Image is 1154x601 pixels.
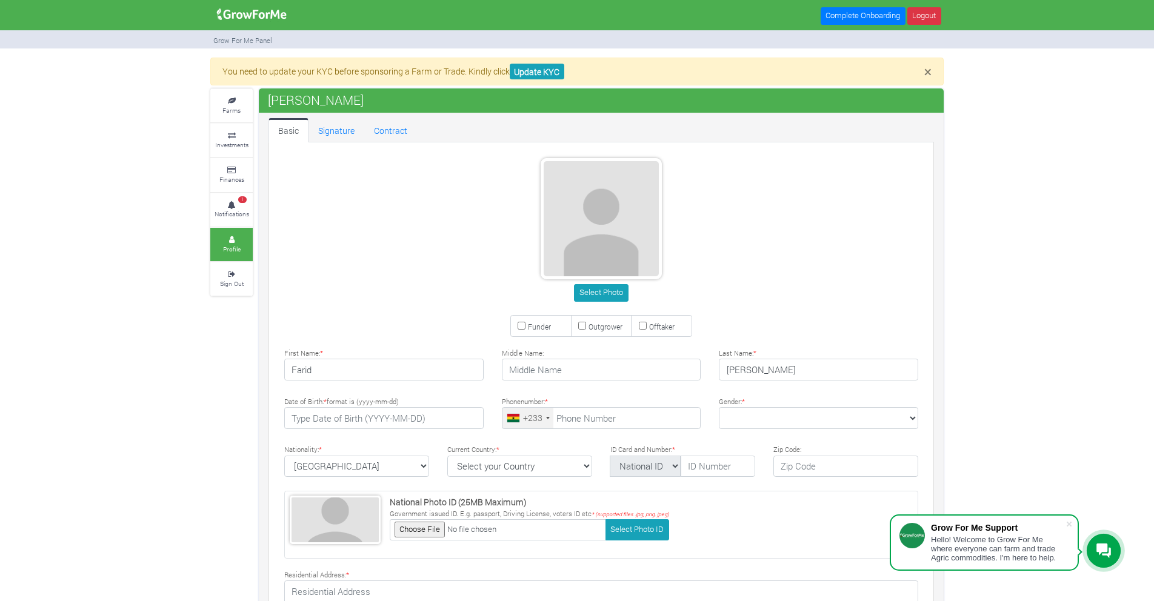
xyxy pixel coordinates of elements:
[284,397,399,407] label: Date of Birth: format is (yyyy-mm-dd)
[238,196,247,204] span: 1
[578,322,586,330] input: Outgrower
[364,118,417,142] a: Contract
[219,175,244,184] small: Finances
[510,64,564,80] a: Update KYC
[265,88,367,112] span: [PERSON_NAME]
[589,322,622,331] small: Outgrower
[210,193,253,227] a: 1 Notifications
[284,570,349,580] label: Residential Address:
[649,322,675,331] small: Offtaker
[213,36,272,45] small: Grow For Me Panel
[210,89,253,122] a: Farms
[210,124,253,157] a: Investments
[210,158,253,191] a: Finances
[773,456,918,477] input: Zip Code
[592,511,669,517] i: * (supported files .jpg, png, jpeg)
[390,509,669,519] p: Government issued ID. E.g. passport, Driving License, voters ID etc
[610,445,675,455] label: ID Card and Number:
[284,445,322,455] label: Nationality:
[719,359,918,380] input: Last Name
[222,65,932,78] p: You need to update your KYC before sponsoring a Farm or Trade. Kindly click
[215,141,248,149] small: Investments
[220,279,244,288] small: Sign Out
[502,407,701,429] input: Phone Number
[284,359,484,380] input: First Name
[284,348,323,359] label: First Name:
[222,106,241,115] small: Farms
[528,322,551,331] small: Funder
[924,62,932,81] span: ×
[605,519,669,540] button: Select Photo ID
[924,65,932,79] button: Close
[931,535,1066,562] div: Hello! Welcome to Grow For Me where everyone can farm and trade Agric commodities. I'm here to help.
[502,397,548,407] label: Phonenumber:
[210,262,253,296] a: Sign Out
[215,210,249,218] small: Notifications
[523,411,542,424] div: +233
[681,456,755,477] input: ID Number
[390,496,527,508] strong: National Photo ID (25MB Maximum)
[502,408,553,428] div: Ghana (Gaana): +233
[268,118,309,142] a: Basic
[773,445,801,455] label: Zip Code:
[213,2,291,27] img: growforme image
[719,348,756,359] label: Last Name:
[821,7,906,25] a: Complete Onboarding
[639,322,647,330] input: Offtaker
[907,7,941,25] a: Logout
[309,118,364,142] a: Signature
[502,348,544,359] label: Middle Name:
[719,397,745,407] label: Gender:
[223,245,241,253] small: Profile
[210,228,253,261] a: Profile
[502,359,701,380] input: Middle Name
[574,284,628,302] button: Select Photo
[518,322,525,330] input: Funder
[931,523,1066,533] div: Grow For Me Support
[447,445,499,455] label: Current Country:
[284,407,484,429] input: Type Date of Birth (YYYY-MM-DD)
